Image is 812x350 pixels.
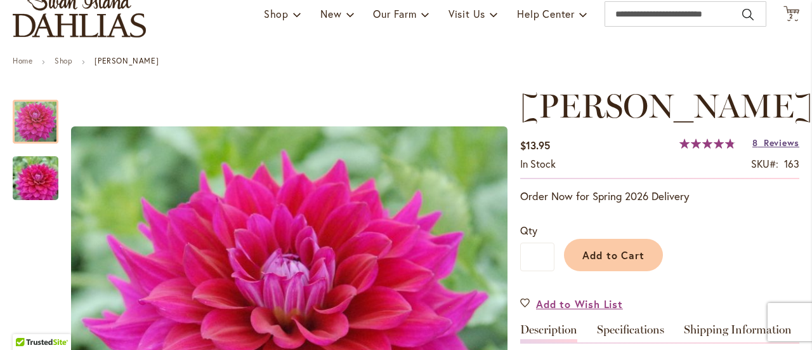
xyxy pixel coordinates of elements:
[751,157,778,170] strong: SKU
[520,224,537,237] span: Qty
[520,157,556,172] div: Availability
[536,297,623,311] span: Add to Wish List
[789,12,794,20] span: 2
[684,324,792,342] a: Shipping Information
[95,56,159,65] strong: [PERSON_NAME]
[783,6,799,23] button: 2
[517,7,575,20] span: Help Center
[55,56,72,65] a: Shop
[752,137,758,149] span: 8
[784,157,799,172] div: 163
[564,239,663,271] button: Add to Cart
[320,7,341,20] span: New
[449,7,485,20] span: Visit Us
[13,144,58,200] div: CHLOE JANAE
[13,87,71,144] div: CHLOE JANAE
[582,248,645,262] span: Add to Cart
[10,305,45,340] iframe: Launch Accessibility Center
[520,324,577,342] a: Description
[373,7,416,20] span: Our Farm
[264,7,289,20] span: Shop
[520,297,623,311] a: Add to Wish List
[13,56,32,65] a: Home
[520,157,556,170] span: In stock
[764,137,799,149] span: Reviews
[679,138,735,149] div: 97%
[597,324,664,342] a: Specifications
[752,137,799,149] a: 8 Reviews
[520,138,550,152] span: $13.95
[520,189,799,204] p: Order Now for Spring 2026 Delivery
